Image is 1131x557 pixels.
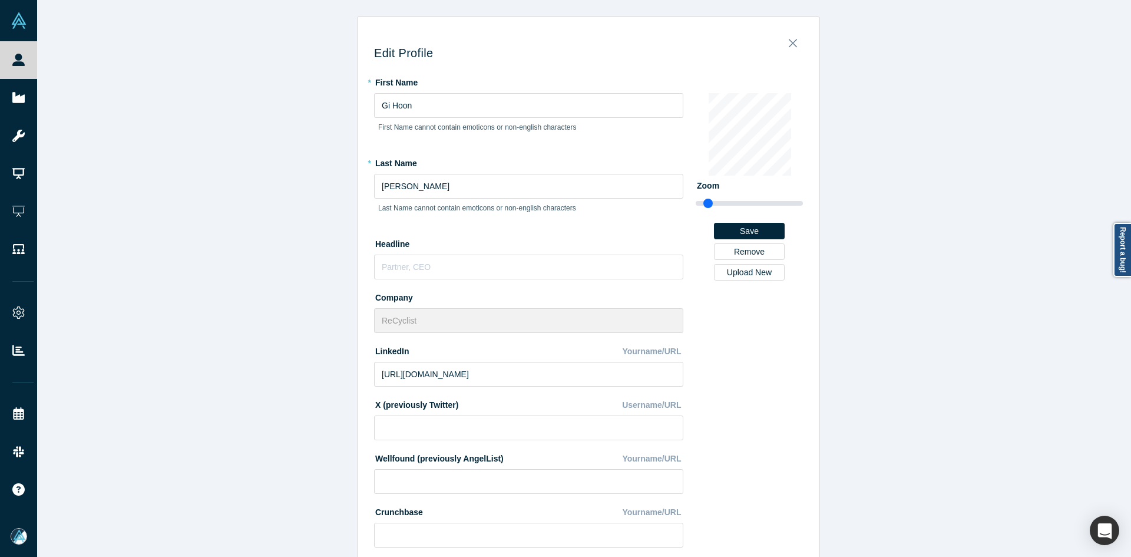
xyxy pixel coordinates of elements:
[622,449,683,469] div: Yourname/URL
[374,502,423,519] label: Crunchbase
[714,243,785,260] button: Remove
[1113,223,1131,277] a: Report a bug!
[11,12,27,29] img: Alchemist Vault Logo
[374,395,458,411] label: X (previously Twitter)
[378,203,679,213] p: Last Name cannot contain emoticons or non-english characters
[11,528,27,545] img: Mia Scott's Account
[374,46,803,60] h3: Edit Profile
[374,341,409,358] label: LinkedIn
[374,153,683,170] label: Last Name
[622,395,683,416] div: Username/URL
[374,234,683,251] label: Headline
[374,288,683,304] label: Company
[378,122,679,133] p: First Name cannot contain emoticons or non-english characters
[374,255,683,279] input: Partner, CEO
[781,32,805,48] button: Close
[722,268,776,276] div: Upload New
[374,449,504,465] label: Wellfound (previously AngelList)
[374,72,683,89] label: First Name
[714,223,785,239] button: Save
[622,341,683,362] div: Yourname/URL
[622,502,683,523] div: Yourname/URL
[696,176,803,192] label: Zoom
